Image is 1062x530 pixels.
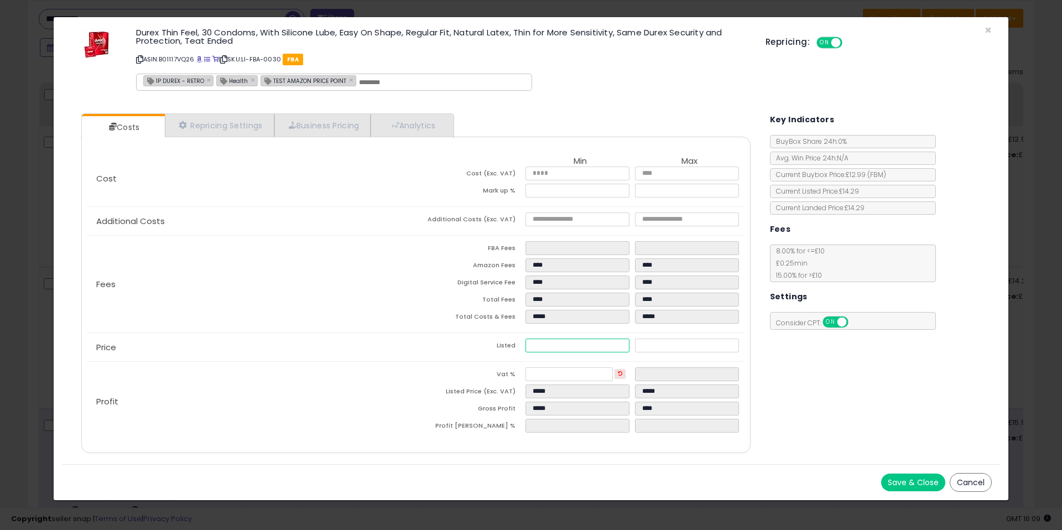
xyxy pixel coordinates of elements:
span: OFF [841,38,858,48]
span: ON [824,318,837,327]
td: Total Costs & Fees [416,310,525,327]
p: Fees [87,280,416,289]
td: Additional Costs (Exc. VAT) [416,212,525,230]
td: Profit [PERSON_NAME] % [416,419,525,436]
a: × [349,75,356,85]
a: All offer listings [204,55,210,64]
td: Digital Service Fee [416,276,525,293]
h5: Settings [770,290,808,304]
p: Additional Costs [87,217,416,226]
a: Costs [82,116,164,138]
button: Cancel [950,473,992,492]
a: × [251,75,257,85]
td: Total Fees [416,293,525,310]
span: 8.00 % for <= £10 [771,246,825,280]
span: FBA [283,54,303,65]
a: × [207,75,214,85]
button: Save & Close [881,474,945,491]
td: Gross Profit [416,402,525,419]
a: Your listing only [212,55,218,64]
p: Price [87,343,416,352]
a: Analytics [371,114,452,137]
span: Health [217,76,248,85]
span: TEST AMAZON PRICE POINT [261,76,346,85]
span: Current Buybox Price: [771,170,886,179]
p: ASIN: B01117VQ26 | SKU: LI-FBA-0030 [136,50,749,68]
a: Repricing Settings [165,114,274,137]
span: £12.99 [846,170,886,179]
span: Avg. Win Price 24h: N/A [771,153,848,163]
span: 1P DUREX - RETRO [144,76,204,85]
td: Amazon Fees [416,258,525,276]
a: BuyBox page [196,55,202,64]
th: Max [635,157,745,167]
a: Business Pricing [274,114,371,137]
h5: Fees [770,222,791,236]
p: Cost [87,174,416,183]
td: Mark up % [416,184,525,201]
span: Consider CPT: [771,318,863,328]
span: OFF [846,318,864,327]
img: 41HA1twmxkL._SL60_.jpg [82,28,116,61]
th: Min [525,157,635,167]
span: Current Landed Price: £14.29 [771,203,865,212]
td: FBA Fees [416,241,525,258]
td: Cost (Exc. VAT) [416,167,525,184]
td: Vat % [416,367,525,384]
td: Listed [416,339,525,356]
p: Profit [87,397,416,406]
span: 15.00 % for > £10 [771,271,822,280]
td: Listed Price (Exc. VAT) [416,384,525,402]
h5: Key Indicators [770,113,835,127]
h3: Durex Thin Feel, 30 Condoms, With Silicone Lube, Easy On Shape, Regular Fit, Natural Latex, Thin ... [136,28,749,45]
h5: Repricing: [766,38,810,46]
span: BuyBox Share 24h: 0% [771,137,847,146]
span: × [985,22,992,38]
span: ( FBM ) [867,170,886,179]
span: ON [818,38,831,48]
span: Current Listed Price: £14.29 [771,186,859,196]
span: £0.25 min [771,258,808,268]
